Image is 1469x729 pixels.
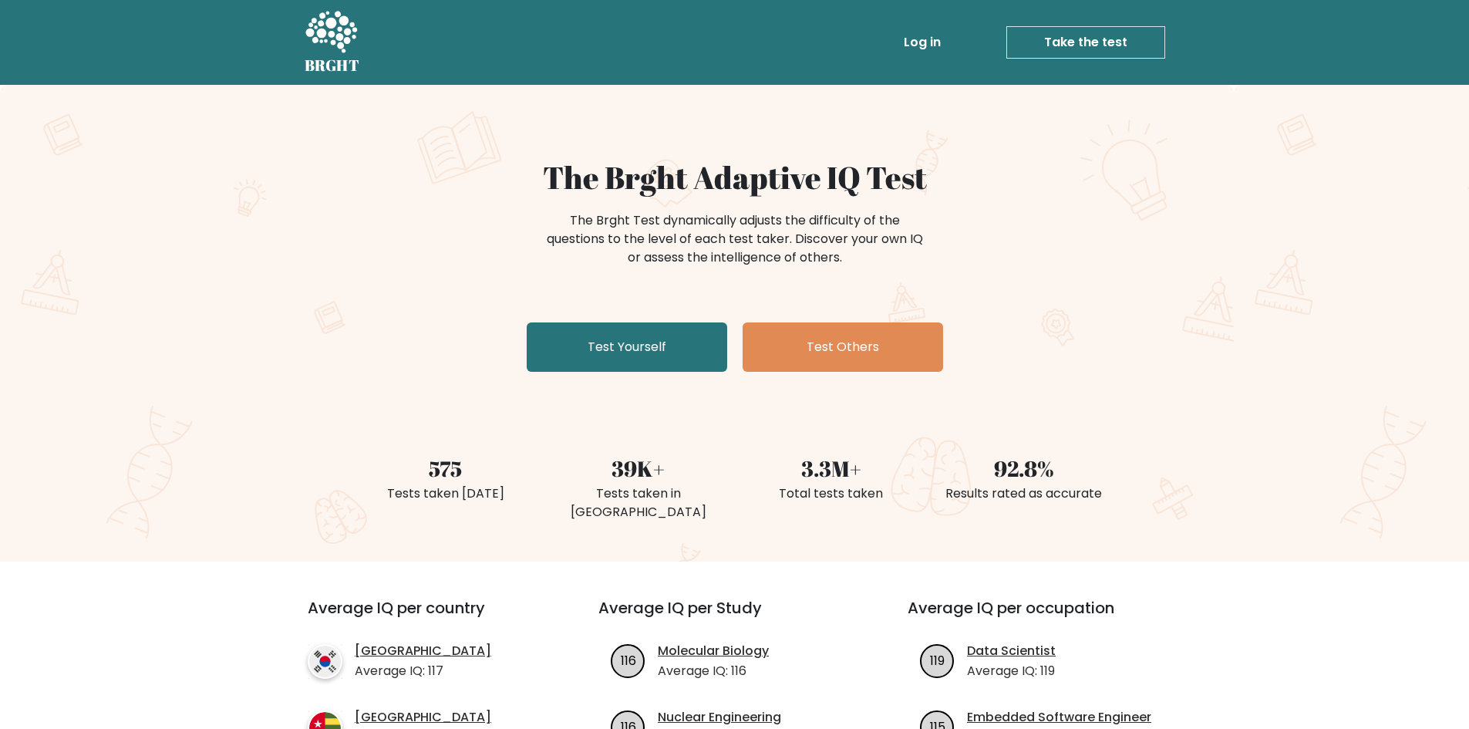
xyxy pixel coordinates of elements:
[355,662,491,680] p: Average IQ: 117
[744,484,918,503] div: Total tests taken
[598,599,871,636] h3: Average IQ per Study
[551,452,726,484] div: 39K+
[967,642,1056,660] a: Data Scientist
[930,651,945,669] text: 119
[967,708,1151,727] a: Embedded Software Engineer
[658,708,781,727] a: Nuclear Engineering
[359,452,533,484] div: 575
[621,651,636,669] text: 116
[542,211,928,267] div: The Brght Test dynamically adjusts the difficulty of the questions to the level of each test take...
[743,322,943,372] a: Test Others
[551,484,726,521] div: Tests taken in [GEOGRAPHIC_DATA]
[658,662,769,680] p: Average IQ: 116
[359,484,533,503] div: Tests taken [DATE]
[527,322,727,372] a: Test Yourself
[937,452,1111,484] div: 92.8%
[308,599,543,636] h3: Average IQ per country
[908,599,1180,636] h3: Average IQ per occupation
[308,644,342,679] img: country
[658,642,769,660] a: Molecular Biology
[898,27,947,58] a: Log in
[305,6,360,79] a: BRGHT
[355,708,491,727] a: [GEOGRAPHIC_DATA]
[355,642,491,660] a: [GEOGRAPHIC_DATA]
[305,56,360,75] h5: BRGHT
[359,159,1111,196] h1: The Brght Adaptive IQ Test
[744,452,918,484] div: 3.3M+
[1006,26,1165,59] a: Take the test
[967,662,1056,680] p: Average IQ: 119
[937,484,1111,503] div: Results rated as accurate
